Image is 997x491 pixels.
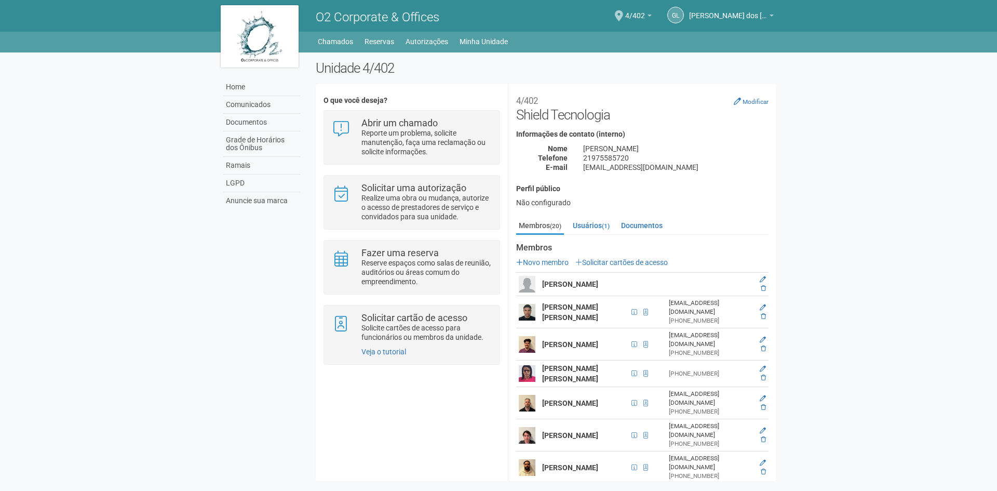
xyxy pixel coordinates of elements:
a: Editar membro [760,459,766,467]
p: Reserve espaços como salas de reunião, auditórios ou áreas comum do empreendimento. [361,258,492,286]
a: 4/402 [625,13,652,21]
a: Fazer uma reserva Reserve espaços como salas de reunião, auditórios ou áreas comum do empreendime... [332,248,491,286]
a: Comunicados [223,96,300,114]
a: Editar membro [760,276,766,283]
img: user.png [519,459,535,476]
h2: Unidade 4/402 [316,60,776,76]
img: logo.jpg [221,5,299,68]
div: [EMAIL_ADDRESS][DOMAIN_NAME] [669,454,752,472]
img: user.png [519,365,535,382]
span: O2 Corporate & Offices [316,10,439,24]
a: Excluir membro [761,404,766,411]
strong: Solicitar cartão de acesso [361,312,467,323]
img: user.png [519,276,535,293]
div: [EMAIL_ADDRESS][DOMAIN_NAME] [669,299,752,316]
a: Editar membro [760,365,766,373]
strong: E-mail [546,163,568,171]
a: Editar membro [760,304,766,311]
a: Excluir membro [761,345,766,352]
a: [PERSON_NAME] dos [PERSON_NAME] [689,13,774,21]
p: Solicite cartões de acesso para funcionários ou membros da unidade. [361,323,492,342]
a: Abrir um chamado Reporte um problema, solicite manutenção, faça uma reclamação ou solicite inform... [332,118,491,156]
strong: Fazer uma reserva [361,247,439,258]
p: Realize uma obra ou mudança, autorize o acesso de prestadores de serviço e convidados para sua un... [361,193,492,221]
a: Chamados [318,34,353,49]
div: [PHONE_NUMBER] [669,316,752,325]
a: Excluir membro [761,436,766,443]
a: GL [667,7,684,23]
small: (1) [602,222,610,230]
div: Não configurado [516,198,769,207]
img: user.png [519,395,535,412]
div: [PHONE_NUMBER] [669,349,752,357]
a: Excluir membro [761,285,766,292]
a: Solicitar cartão de acesso Solicite cartões de acesso para funcionários ou membros da unidade. [332,313,491,342]
div: [PHONE_NUMBER] [669,472,752,481]
a: Minha Unidade [460,34,508,49]
a: Autorizações [406,34,448,49]
h4: Informações de contato (interno) [516,130,769,138]
a: Ramais [223,157,300,175]
span: Gabriel Lemos Carreira dos Reis [689,2,767,20]
div: [EMAIL_ADDRESS][DOMAIN_NAME] [669,390,752,407]
a: Documentos [223,114,300,131]
a: Excluir membro [761,468,766,475]
strong: [PERSON_NAME] [PERSON_NAME] [542,364,598,383]
strong: Membros [516,243,769,253]
strong: [PERSON_NAME] [542,463,598,472]
img: user.png [519,427,535,444]
strong: Nome [548,144,568,153]
div: [PHONE_NUMBER] [669,440,752,448]
div: [PHONE_NUMBER] [669,369,752,378]
div: [PERSON_NAME] [575,144,776,153]
div: 21975585720 [575,153,776,163]
strong: [PERSON_NAME] [542,399,598,407]
div: [EMAIL_ADDRESS][DOMAIN_NAME] [575,163,776,172]
h4: Perfil público [516,185,769,193]
strong: [PERSON_NAME] [542,431,598,440]
a: Novo membro [516,258,569,267]
strong: Solicitar uma autorização [361,182,466,193]
a: Excluir membro [761,374,766,381]
div: [PHONE_NUMBER] [669,407,752,416]
img: user.png [519,336,535,353]
p: Reporte um problema, solicite manutenção, faça uma reclamação ou solicite informações. [361,128,492,156]
h4: O que você deseja? [324,97,500,104]
a: Editar membro [760,427,766,434]
a: Documentos [618,218,665,233]
a: Reservas [365,34,394,49]
span: 4/402 [625,2,645,20]
a: Veja o tutorial [361,348,406,356]
a: LGPD [223,175,300,192]
a: Grade de Horários dos Ônibus [223,131,300,157]
a: Excluir membro [761,313,766,320]
a: Home [223,78,300,96]
a: Solicitar uma autorização Realize uma obra ou mudança, autorize o acesso de prestadores de serviç... [332,183,491,221]
a: Editar membro [760,336,766,343]
strong: [PERSON_NAME] [542,340,598,349]
a: Editar membro [760,395,766,402]
small: 4/402 [516,96,538,106]
a: Modificar [734,97,769,105]
div: [EMAIL_ADDRESS][DOMAIN_NAME] [669,331,752,349]
h2: Shield Tecnologia [516,91,769,123]
strong: [PERSON_NAME] [542,280,598,288]
img: user.png [519,304,535,321]
a: Solicitar cartões de acesso [575,258,668,267]
strong: [PERSON_NAME] [PERSON_NAME] [542,303,598,322]
small: Modificar [743,98,769,105]
strong: Abrir um chamado [361,117,438,128]
strong: Telefone [538,154,568,162]
div: [EMAIL_ADDRESS][DOMAIN_NAME] [669,422,752,440]
a: Usuários(1) [570,218,612,233]
small: (20) [550,222,561,230]
a: Anuncie sua marca [223,192,300,209]
a: Membros(20) [516,218,564,235]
